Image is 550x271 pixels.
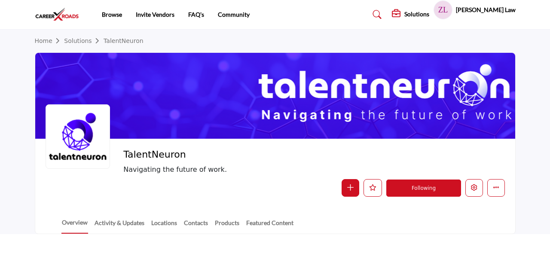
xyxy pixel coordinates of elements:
[487,179,505,197] button: More details
[434,0,452,19] button: Show hide supplier dropdown
[94,218,145,233] a: Activity & Updates
[123,149,360,160] h2: TalentNeuron
[102,11,122,18] a: Browse
[104,37,144,44] a: TalentNeuron
[392,9,429,20] div: Solutions
[465,179,483,197] button: Edit company
[123,164,398,175] span: Navigating the future of work.
[64,37,104,44] a: Solutions
[404,10,429,18] h5: Solutions
[183,218,208,233] a: Contacts
[188,11,204,18] a: FAQ's
[386,180,461,197] button: Following
[136,11,174,18] a: Invite Vendors
[456,6,516,14] h5: [PERSON_NAME] Law
[364,179,382,197] button: Like
[151,218,177,233] a: Locations
[35,37,64,44] a: Home
[214,218,240,233] a: Products
[364,8,387,21] a: Search
[35,7,84,21] img: site Logo
[246,218,294,233] a: Featured Content
[218,11,250,18] a: Community
[61,218,88,234] a: Overview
